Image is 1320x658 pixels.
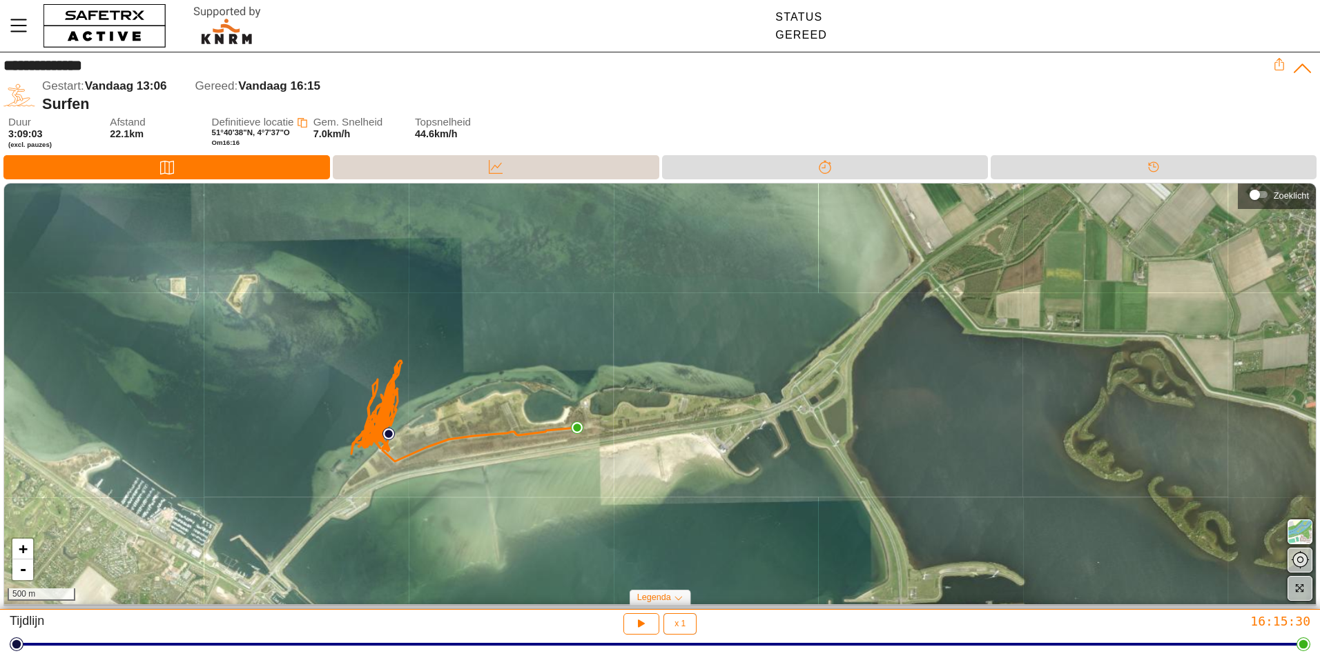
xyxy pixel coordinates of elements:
span: Om 16:16 [212,139,240,146]
img: PathEnd.svg [571,421,583,434]
span: Gem. Snelheid [313,117,402,128]
div: Tijdlijn [10,613,439,635]
span: Definitieve locatie [212,116,294,128]
div: Status [775,11,827,23]
img: SURFING.svg [3,79,35,111]
span: Legenda [637,592,671,602]
span: Afstand [110,117,198,128]
span: 3:09:03 [8,128,43,139]
button: x 1 [663,613,697,635]
div: Zoeklicht [1245,184,1309,205]
div: Tijdlijn [991,155,1317,179]
span: 7.0km/h [313,128,351,139]
div: 16:15:30 [881,613,1310,629]
span: Gestart: [42,79,84,92]
span: Gereed: [195,79,238,92]
div: Splitsen [662,155,988,179]
a: Zoom in [12,539,33,559]
span: Vandaag 16:15 [238,79,320,92]
div: Gereed [775,29,827,41]
span: 22.1km [110,128,144,139]
span: 51°40'38"N, 4°7'37"O [212,128,290,137]
span: Topsnelheid [415,117,503,128]
div: Surfen [42,95,1273,113]
span: 44.6km/h [415,128,458,139]
a: Zoom out [12,559,33,580]
img: PathStart.svg [382,428,395,440]
span: (excl. pauzes) [8,141,97,149]
div: Kaart [3,155,330,179]
div: 500 m [8,588,75,601]
img: RescueLogo.svg [177,3,277,48]
span: Vandaag 13:06 [85,79,167,92]
span: Duur [8,117,97,128]
div: Data [333,155,659,179]
span: x 1 [674,619,686,628]
div: Zoeklicht [1274,190,1309,201]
